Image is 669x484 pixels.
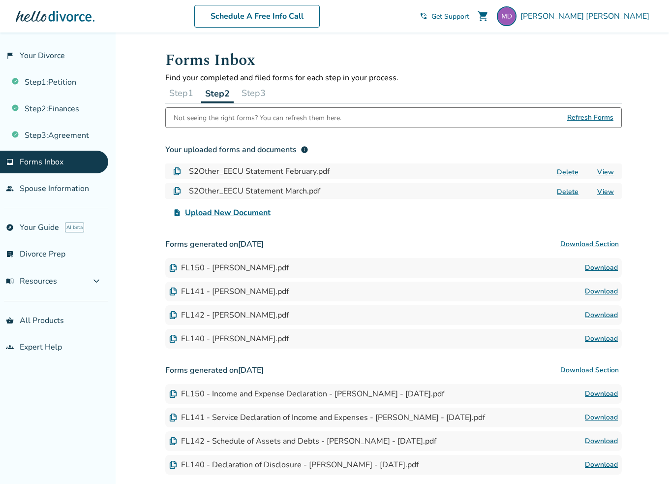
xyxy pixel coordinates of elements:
span: Refresh Forms [567,108,613,128]
img: Document [169,461,177,469]
span: phone_in_talk [420,12,427,20]
img: Document [169,264,177,272]
a: Download [585,333,618,345]
div: FL142 - Schedule of Assets and Debts - [PERSON_NAME] - [DATE].pdf [169,436,436,447]
button: Step2 [201,83,234,103]
a: Download [585,435,618,447]
img: Document [169,335,177,343]
span: info [301,146,308,154]
button: Delete [554,167,581,177]
a: Download [585,412,618,423]
img: Document [169,311,177,319]
span: inbox [6,158,14,166]
div: FL140 - Declaration of Disclosure - [PERSON_NAME] - [DATE].pdf [169,459,419,470]
button: Download Section [557,234,622,254]
span: expand_more [91,275,102,287]
img: Document [169,437,177,445]
span: shopping_cart [477,10,489,22]
span: Resources [6,276,57,287]
span: people [6,185,14,193]
h1: Forms Inbox [165,48,622,72]
span: list_alt_check [6,250,14,258]
a: Download [585,286,618,297]
span: explore [6,224,14,231]
img: Document [173,167,181,175]
p: Find your completed and filed forms for each step in your process. [165,72,622,83]
div: Not seeing the right forms? You can refresh them here. [174,108,341,128]
button: Download Section [557,360,622,380]
div: FL150 - [PERSON_NAME].pdf [169,262,289,273]
a: View [597,187,614,196]
span: upload_file [173,209,181,217]
img: Document [169,390,177,398]
span: menu_book [6,277,14,285]
span: Upload New Document [185,207,271,219]
div: FL150 - Income and Expense Declaration - [PERSON_NAME] - [DATE].pdf [169,388,444,399]
img: Document [169,414,177,421]
div: Your uploaded forms and documents [165,144,308,156]
a: Download [585,459,618,471]
img: michelledodson1115@gmail.com [497,6,517,26]
div: FL142 - [PERSON_NAME].pdf [169,310,289,321]
div: FL140 - [PERSON_NAME].pdf [169,333,289,344]
span: groups [6,343,14,351]
div: FL141 - [PERSON_NAME].pdf [169,286,289,297]
span: flag_2 [6,52,14,60]
button: Step1 [165,83,197,103]
img: Document [169,288,177,295]
h4: S2Other_EECU Statement February.pdf [189,165,330,177]
span: [PERSON_NAME] [PERSON_NAME] [520,11,653,22]
iframe: Chat Widget [620,437,669,484]
span: Get Support [431,12,469,21]
img: Document [173,187,181,195]
button: Step3 [238,83,270,103]
span: shopping_basket [6,317,14,324]
a: Download [585,388,618,400]
button: Delete [554,187,581,197]
span: Forms Inbox [20,157,63,167]
span: AI beta [65,223,84,232]
a: Download [585,262,618,274]
a: Schedule A Free Info Call [194,5,320,28]
a: phone_in_talkGet Support [420,12,469,21]
h4: S2Other_EECU Statement March.pdf [189,185,320,197]
a: View [597,167,614,177]
h3: Forms generated on [DATE] [165,360,622,380]
h3: Forms generated on [DATE] [165,234,622,254]
div: FL141 - Service Declaration of Income and Expenses - [PERSON_NAME] - [DATE].pdf [169,412,485,423]
a: Download [585,309,618,321]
